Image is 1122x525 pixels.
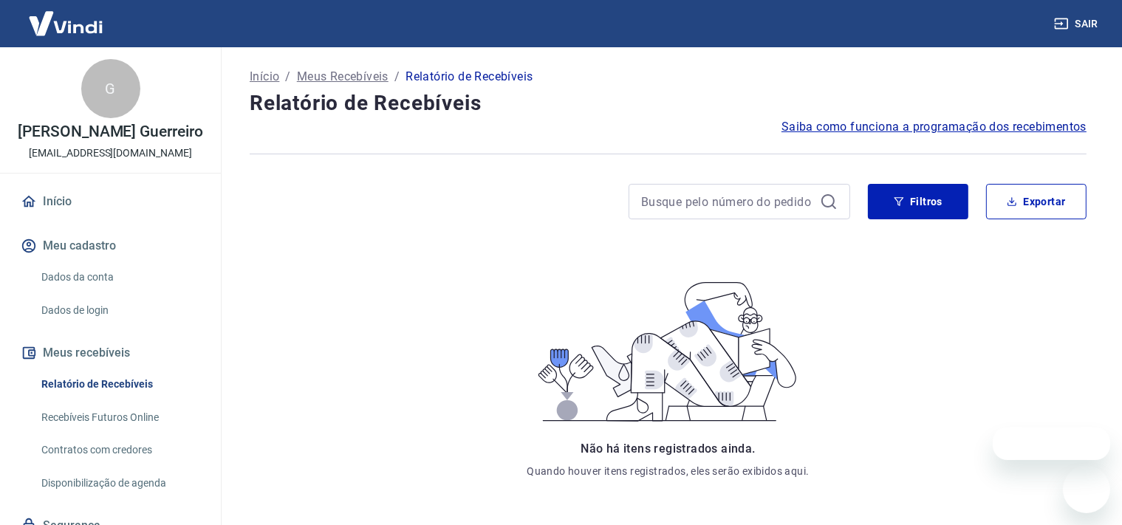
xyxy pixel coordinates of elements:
a: Dados de login [35,295,203,326]
p: [PERSON_NAME] Guerreiro [18,124,203,140]
button: Sair [1051,10,1104,38]
button: Filtros [868,184,968,219]
span: Não há itens registrados ainda. [581,442,755,456]
a: Início [18,185,203,218]
iframe: Mensagem da empresa [993,428,1110,460]
p: / [285,68,290,86]
button: Meus recebíveis [18,337,203,369]
img: Vindi [18,1,114,46]
p: Quando houver itens registrados, eles serão exibidos aqui. [527,464,809,478]
a: Saiba como funciona a programação dos recebimentos [781,118,1087,136]
p: Relatório de Recebíveis [406,68,533,86]
a: Disponibilização de agenda [35,468,203,498]
input: Busque pelo número do pedido [641,191,814,213]
h4: Relatório de Recebíveis [250,89,1087,118]
p: / [394,68,400,86]
a: Dados da conta [35,262,203,292]
a: Relatório de Recebíveis [35,369,203,399]
a: Meus Recebíveis [297,68,389,86]
button: Exportar [986,184,1087,219]
a: Início [250,68,279,86]
div: G [81,59,140,118]
button: Meu cadastro [18,230,203,262]
a: Contratos com credores [35,435,203,465]
p: [EMAIL_ADDRESS][DOMAIN_NAME] [29,145,192,161]
a: Recebíveis Futuros Online [35,402,203,433]
iframe: Botão para abrir a janela de mensagens [1063,466,1110,513]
